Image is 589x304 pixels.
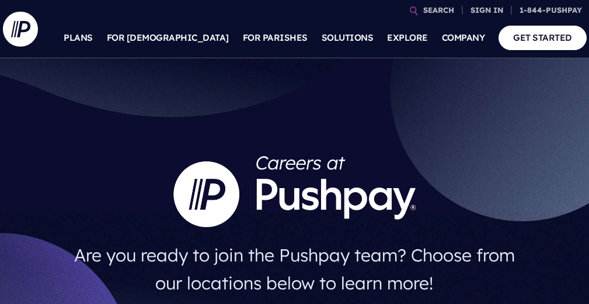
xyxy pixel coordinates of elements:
[442,17,485,58] a: COMPANY
[107,17,229,58] a: FOR [DEMOGRAPHIC_DATA]
[322,17,374,58] a: SOLUTIONS
[64,17,93,58] a: PLANS
[243,17,308,58] a: FOR PARISHES
[61,236,528,302] h4: Are you ready to join the Pushpay team? Choose from our locations below to learn more!
[499,26,587,50] a: GET STARTED
[387,17,428,58] a: EXPLORE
